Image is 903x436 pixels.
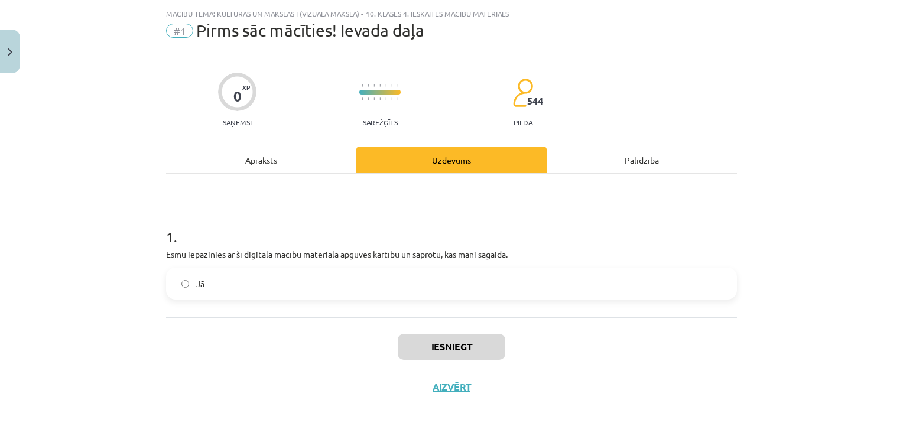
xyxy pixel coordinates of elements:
[233,88,242,105] div: 0
[379,84,381,87] img: icon-short-line-57e1e144782c952c97e751825c79c345078a6d821885a25fce030b3d8c18986b.svg
[373,84,375,87] img: icon-short-line-57e1e144782c952c97e751825c79c345078a6d821885a25fce030b3d8c18986b.svg
[368,97,369,100] img: icon-short-line-57e1e144782c952c97e751825c79c345078a6d821885a25fce030b3d8c18986b.svg
[181,280,189,288] input: Jā
[391,97,392,100] img: icon-short-line-57e1e144782c952c97e751825c79c345078a6d821885a25fce030b3d8c18986b.svg
[514,118,532,126] p: pilda
[8,48,12,56] img: icon-close-lesson-0947bae3869378f0d4975bcd49f059093ad1ed9edebbc8119c70593378902aed.svg
[363,118,398,126] p: Sarežģīts
[379,97,381,100] img: icon-short-line-57e1e144782c952c97e751825c79c345078a6d821885a25fce030b3d8c18986b.svg
[397,97,398,100] img: icon-short-line-57e1e144782c952c97e751825c79c345078a6d821885a25fce030b3d8c18986b.svg
[242,84,250,90] span: XP
[196,21,424,40] span: Pirms sāc mācīties! Ievada daļa
[218,118,256,126] p: Saņemsi
[373,97,375,100] img: icon-short-line-57e1e144782c952c97e751825c79c345078a6d821885a25fce030b3d8c18986b.svg
[362,97,363,100] img: icon-short-line-57e1e144782c952c97e751825c79c345078a6d821885a25fce030b3d8c18986b.svg
[429,381,474,393] button: Aizvērt
[385,84,386,87] img: icon-short-line-57e1e144782c952c97e751825c79c345078a6d821885a25fce030b3d8c18986b.svg
[356,147,547,173] div: Uzdevums
[166,9,737,18] div: Mācību tēma: Kultūras un mākslas i (vizuālā māksla) - 10. klases 4. ieskaites mācību materiāls
[397,84,398,87] img: icon-short-line-57e1e144782c952c97e751825c79c345078a6d821885a25fce030b3d8c18986b.svg
[527,96,543,106] span: 544
[166,147,356,173] div: Apraksts
[368,84,369,87] img: icon-short-line-57e1e144782c952c97e751825c79c345078a6d821885a25fce030b3d8c18986b.svg
[362,84,363,87] img: icon-short-line-57e1e144782c952c97e751825c79c345078a6d821885a25fce030b3d8c18986b.svg
[385,97,386,100] img: icon-short-line-57e1e144782c952c97e751825c79c345078a6d821885a25fce030b3d8c18986b.svg
[166,24,193,38] span: #1
[391,84,392,87] img: icon-short-line-57e1e144782c952c97e751825c79c345078a6d821885a25fce030b3d8c18986b.svg
[547,147,737,173] div: Palīdzība
[196,278,204,290] span: Jā
[512,78,533,108] img: students-c634bb4e5e11cddfef0936a35e636f08e4e9abd3cc4e673bd6f9a4125e45ecb1.svg
[166,248,737,261] p: Esmu iepazinies ar šī digitālā mācību materiāla apguves kārtību un saprotu, kas mani sagaida.
[166,208,737,245] h1: 1 .
[398,334,505,360] button: Iesniegt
